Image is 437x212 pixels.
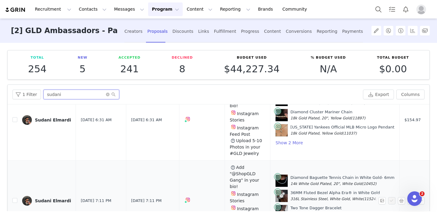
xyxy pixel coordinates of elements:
[81,117,112,123] span: [DATE] 6:31 AM
[396,90,425,99] button: Columns
[372,2,385,16] button: Search
[420,191,425,196] span: 2
[276,109,288,121] img: 2023_09_05_OCTOBERECOM-0824-Edit.png
[311,63,346,74] p: N/A
[147,23,168,39] div: Proposals
[172,63,193,74] p: 8
[286,23,312,39] div: Conversions
[230,111,259,122] span: Instagram Stories
[185,117,190,121] img: instagram.svg
[111,92,116,97] i: icon: search
[75,2,110,16] button: Contacts
[363,90,394,99] button: Export
[254,2,278,16] a: Brands
[407,191,422,206] iframe: Intercom live chat
[342,23,363,39] div: Payments
[311,55,346,60] p: % Budget Used
[241,23,259,39] div: Progress
[342,131,357,135] span: (11037)
[290,131,342,135] span: 18k Gold Plated, Yellow Gold
[230,125,259,137] span: Instagram Feed Post
[131,117,162,123] span: [DATE] 6:31 AM
[172,23,193,39] div: Discounts
[290,124,394,136] div: [US_STATE] Yankees Official MLB Micro Logo Pendant
[119,55,141,60] p: Accepted
[290,190,380,202] div: 36MM Fluted Bezel Alpha Era® in White Gold
[35,198,71,203] div: Sudani Elmardi
[5,7,26,13] img: grin logo
[22,196,32,206] img: e82f3601-c47e-405f-ac16-96b23ff09b58--s.jpg
[183,2,216,16] button: Content
[216,2,254,16] button: Reporting
[413,5,432,14] button: Profile
[198,23,209,39] div: Links
[290,109,365,121] div: Diamond Cluster Mariner Chain
[279,2,313,16] a: Community
[276,124,288,136] img: new-york-yankees-micro-pendant-gld-men-the-gld-shop-1.jpg
[290,175,395,186] div: Diamond Baguette Tennis Chain in White Gold- 6mm
[317,23,337,39] div: Reporting
[231,125,236,129] img: instagram.svg
[78,55,87,60] p: New
[230,165,259,189] span: Add "@ShopGLD Gang" in your bio!
[224,63,279,75] span: $44,227.34
[214,23,236,39] div: Fulfillment
[22,115,71,125] a: Sudani Elmardi
[172,55,193,60] p: Declined
[35,118,71,122] div: Sudani Elmardi
[264,23,281,39] div: Content
[31,2,75,16] button: Recruitment
[28,63,46,74] p: 254
[362,182,377,186] span: (10452)
[110,2,148,16] button: Messages
[399,2,412,16] button: Notifications
[22,115,32,125] img: e82f3601-c47e-405f-ac16-96b23ff09b58--s.jpg
[351,116,366,120] span: (11897)
[131,198,161,204] span: [DATE] 7:11 PM
[106,93,110,96] i: icon: close-circle
[231,110,236,115] img: instagram.svg
[81,198,111,204] span: [DATE] 7:11 PM
[231,191,236,196] img: instagram.svg
[22,196,71,206] a: Sudani Elmardi
[224,55,279,60] p: Budget Used
[379,63,407,75] span: $0.00
[398,197,408,204] span: Selected Products
[290,197,363,201] span: 316L Stainless Steel, White Gold, White
[276,190,288,202] img: 606A9222.jpg
[377,55,409,60] p: Total Budget
[78,63,87,74] p: 5
[276,175,288,187] img: 2023_10_19_GLD_HOLIDAY-0619-Edit-square.jpg
[119,63,141,74] p: 241
[385,2,399,16] a: Tasks
[230,138,262,156] span: Upload 5-10 Photos in your #GLD Jewelry
[290,182,362,186] span: 14k White Gold Plated, 20", White Gold
[230,192,259,203] span: Instagram Stories
[185,197,190,202] img: instagram.svg
[363,197,377,201] span: (11524)
[231,205,236,210] img: instagram.svg
[148,2,183,16] button: Program
[275,139,303,146] button: Show 2 More
[230,84,259,108] span: Add "@ShopGLD Gang" in your bio!
[124,23,143,39] div: Creators
[416,5,426,14] img: placeholder-profile.jpg
[12,90,41,99] button: 1 Filter
[28,55,46,60] p: Total
[43,90,119,99] input: Search...
[290,116,351,120] span: 18k Gold Plated, 20", Yellow Gold
[11,19,117,43] h3: [2] GLD Ambassadors - Paid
